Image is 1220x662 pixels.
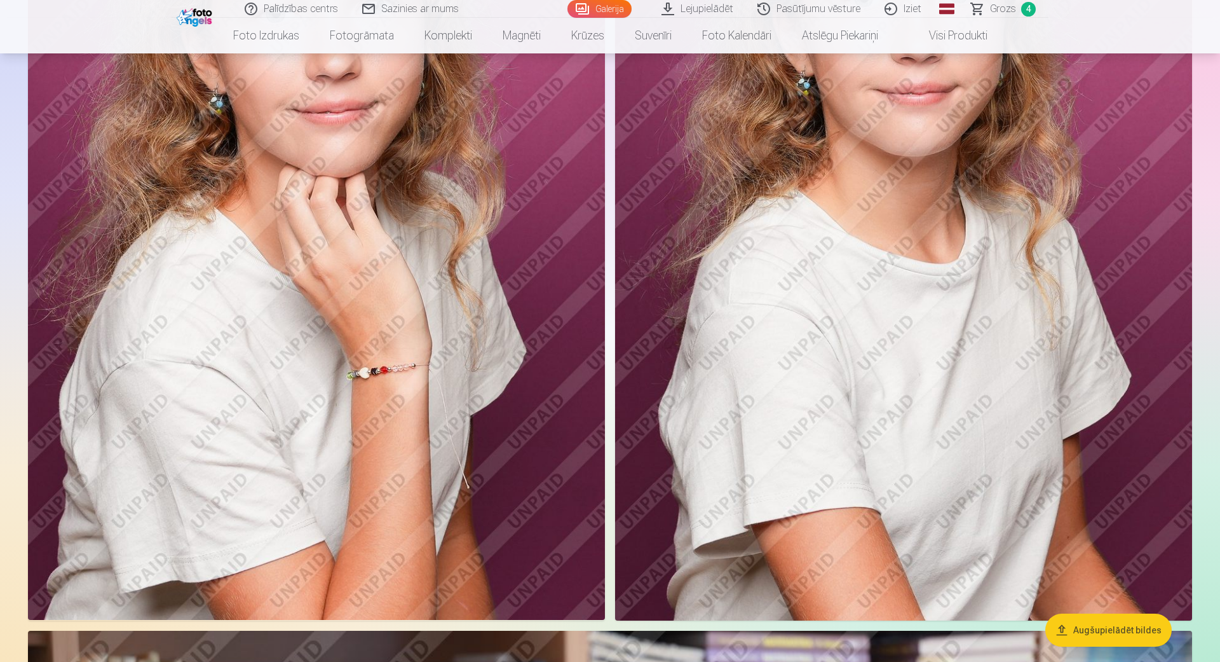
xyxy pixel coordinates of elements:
[409,18,487,53] a: Komplekti
[787,18,893,53] a: Atslēgu piekariņi
[990,1,1016,17] span: Grozs
[620,18,687,53] a: Suvenīri
[218,18,315,53] a: Foto izdrukas
[487,18,556,53] a: Magnēti
[1045,614,1172,647] button: Augšupielādēt bildes
[315,18,409,53] a: Fotogrāmata
[687,18,787,53] a: Foto kalendāri
[556,18,620,53] a: Krūzes
[177,5,215,27] img: /fa1
[893,18,1003,53] a: Visi produkti
[1021,2,1036,17] span: 4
